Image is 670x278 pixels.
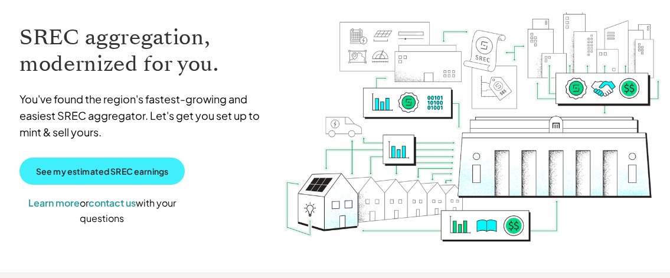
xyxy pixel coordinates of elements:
p: or with your questions [19,195,185,225]
a: See my estimated SREC earnings [19,158,185,185]
a: Learn more [28,197,80,209]
p: You've found the region's fastest-growing and easiest SREC aggregator. Let's get you set up to mi... [19,91,272,140]
h1: SREC aggregation, modernized for you. [19,24,272,77]
p: See my estimated SREC earnings [36,166,168,176]
a: contact us [89,197,136,209]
